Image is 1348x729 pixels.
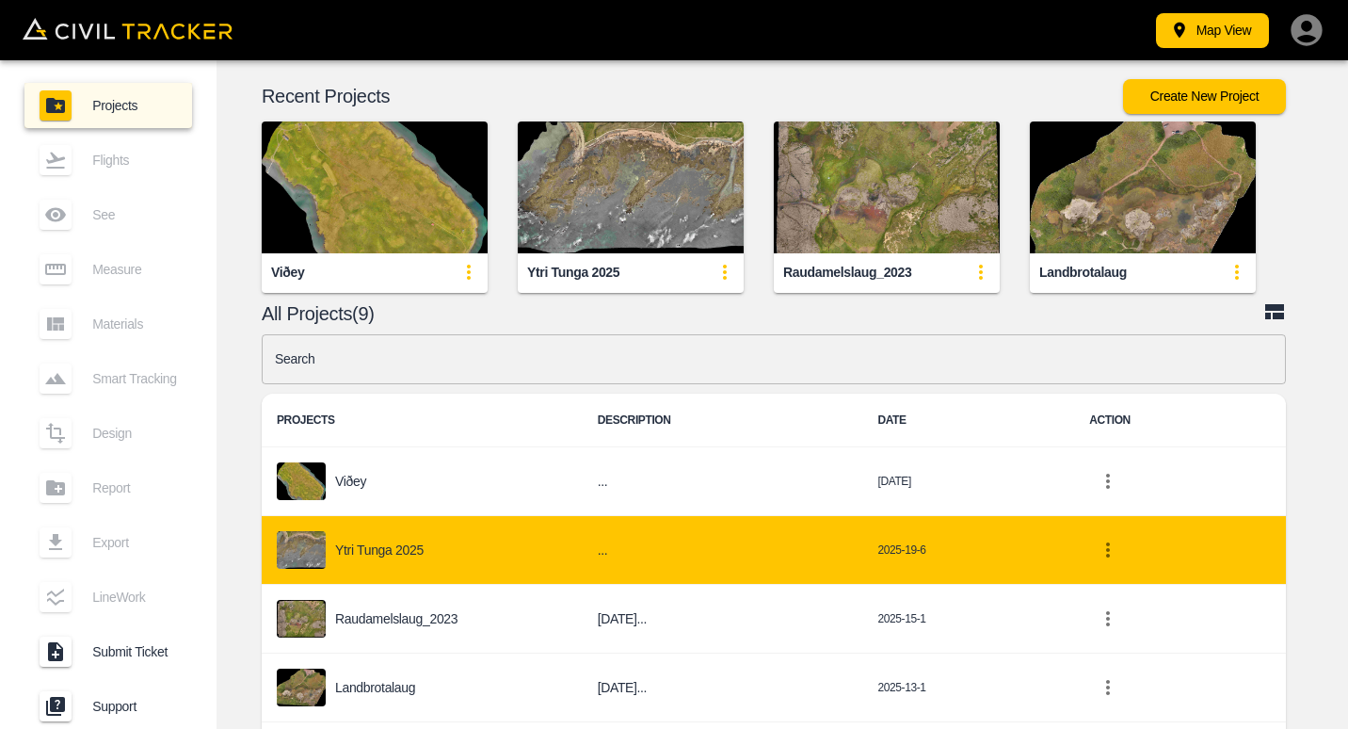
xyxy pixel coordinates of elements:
th: PROJECTS [262,394,583,447]
img: Raudamelslaug_2023 [774,121,1000,253]
p: Ytri Tunga 2025 [335,543,424,558]
span: Support [92,699,177,714]
h6: ... [598,470,848,494]
th: DESCRIPTION [583,394,863,447]
img: Viðey [262,121,488,253]
p: Viðey [335,474,366,489]
h6: 20.7.2023 [598,676,848,700]
th: DATE [862,394,1074,447]
div: Landbrotalaug [1039,264,1127,282]
button: update-card-details [450,253,488,291]
div: Raudamelslaug_2023 [783,264,911,282]
img: project-image [277,531,326,569]
p: Raudamelslaug_2023 [335,611,457,626]
button: Create New Project [1123,79,1286,114]
img: project-image [277,462,326,500]
td: [DATE] [862,447,1074,516]
td: 2025-15-1 [862,585,1074,654]
h6: ... [598,539,848,562]
p: Landbrotalaug [335,680,415,695]
button: update-card-details [1218,253,1256,291]
p: Recent Projects [262,89,1123,104]
button: update-card-details [706,253,744,291]
a: Projects [24,83,192,128]
img: project-image [277,600,326,638]
span: Projects [92,98,177,113]
td: 2025-19-6 [862,516,1074,585]
a: Support [24,684,192,729]
button: update-card-details [962,253,1000,291]
img: project-image [277,669,326,706]
td: 2025-13-1 [862,654,1074,722]
button: Map View [1156,13,1269,48]
a: Submit Ticket [24,629,192,674]
span: Submit Ticket [92,644,177,659]
h6: 20 July 2023 [598,607,848,631]
img: Landbrotalaug [1030,121,1256,253]
img: Civil Tracker [23,18,233,40]
div: Ytri Tunga 2025 [527,264,619,282]
img: Ytri Tunga 2025 [518,121,744,253]
p: All Projects(9) [262,306,1263,321]
th: ACTION [1074,394,1286,447]
div: Viðey [271,264,304,282]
